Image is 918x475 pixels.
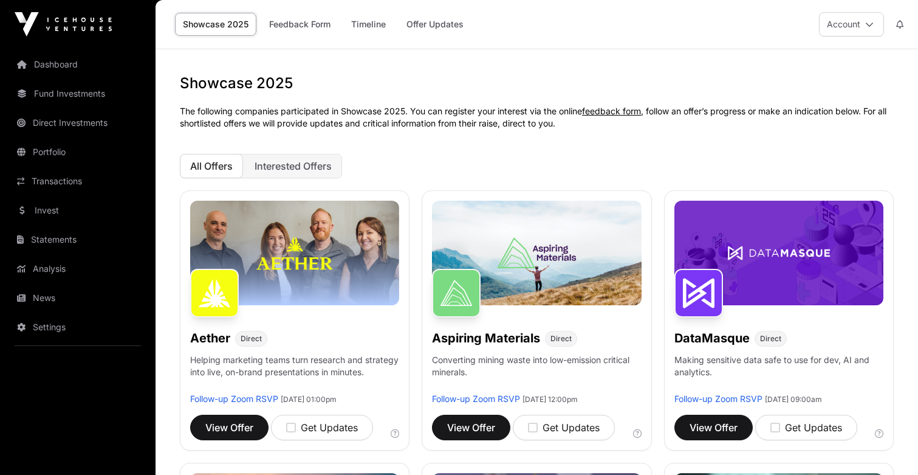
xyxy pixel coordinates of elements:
a: Offer Updates [399,13,471,36]
img: DataMasque-Banner.jpg [674,201,883,305]
img: Aspiring-Banner.jpg [432,201,641,305]
a: Fund Investments [10,80,146,107]
div: Get Updates [286,420,358,435]
iframe: Chat Widget [857,417,918,475]
span: Direct [550,334,572,344]
span: View Offer [447,420,495,435]
span: Interested Offers [255,160,332,172]
a: News [10,285,146,311]
a: Statements [10,226,146,253]
button: Get Updates [271,415,373,440]
h1: Aether [190,330,230,347]
div: Get Updates [770,420,842,435]
img: DataMasque [674,269,723,317]
a: Transactions [10,168,146,195]
p: The following companies participated in Showcase 2025. You can register your interest via the onl... [180,105,894,130]
a: Follow-up Zoom RSVP [674,394,762,404]
a: Dashboard [10,51,146,78]
a: Settings [10,314,146,341]
a: Invest [10,197,146,224]
button: Account [819,12,884,36]
a: Timeline [343,13,394,36]
div: Get Updates [528,420,600,435]
a: Follow-up Zoom RSVP [190,394,278,404]
a: Feedback Form [261,13,338,36]
button: View Offer [432,415,510,440]
p: Helping marketing teams turn research and strategy into live, on-brand presentations in minutes. [190,354,399,393]
a: feedback form [582,106,641,116]
button: View Offer [190,415,269,440]
a: Direct Investments [10,109,146,136]
h1: Showcase 2025 [180,74,894,93]
span: [DATE] 09:00am [765,395,822,404]
span: [DATE] 12:00pm [522,395,578,404]
span: View Offer [205,420,253,435]
p: Making sensitive data safe to use for dev, AI and analytics. [674,354,883,393]
button: All Offers [180,154,243,178]
img: Icehouse Ventures Logo [15,12,112,36]
a: Analysis [10,255,146,282]
span: View Offer [690,420,738,435]
button: Get Updates [513,415,615,440]
a: Follow-up Zoom RSVP [432,394,520,404]
a: Showcase 2025 [175,13,256,36]
button: Get Updates [755,415,857,440]
img: Aether-Banner.jpg [190,201,399,305]
span: Direct [241,334,262,344]
span: [DATE] 01:00pm [281,395,337,404]
h1: Aspiring Materials [432,330,540,347]
span: All Offers [190,160,233,172]
img: Aether [190,269,239,317]
a: Portfolio [10,139,146,165]
button: View Offer [674,415,753,440]
p: Converting mining waste into low-emission critical minerals. [432,354,641,393]
span: Direct [760,334,781,344]
button: Interested Offers [244,154,342,178]
h1: DataMasque [674,330,750,347]
img: Aspiring Materials [432,269,481,317]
